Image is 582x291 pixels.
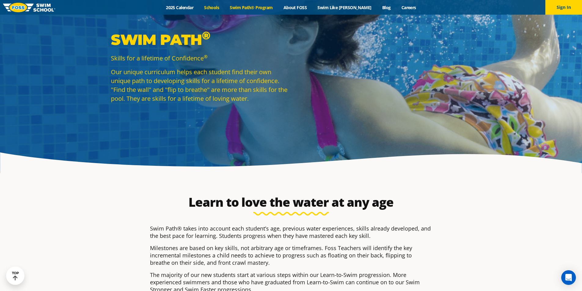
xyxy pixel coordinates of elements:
a: Careers [396,5,421,10]
a: 2025 Calendar [161,5,199,10]
sup: ® [202,29,210,42]
p: Swim Path [111,31,288,49]
p: Milestones are based on key skills, not arbitrary age or timeframes. Foss Teachers will identify ... [150,244,432,266]
a: Swim Path® Program [225,5,278,10]
p: Skills for a lifetime of Confidence [111,54,288,63]
div: Open Intercom Messenger [561,270,576,285]
a: Blog [377,5,396,10]
a: About FOSS [278,5,312,10]
h2: Learn to love the water at any age [147,195,435,209]
p: Swim Path® takes into account each student’s age, previous water experiences, skills already deve... [150,225,432,239]
a: Swim Like [PERSON_NAME] [312,5,377,10]
a: Schools [199,5,225,10]
sup: ® [204,53,207,60]
p: Our unique curriculum helps each student find their own unique path to developing skills for a li... [111,67,288,103]
img: FOSS Swim School Logo [3,3,55,12]
div: TOP [12,271,19,281]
